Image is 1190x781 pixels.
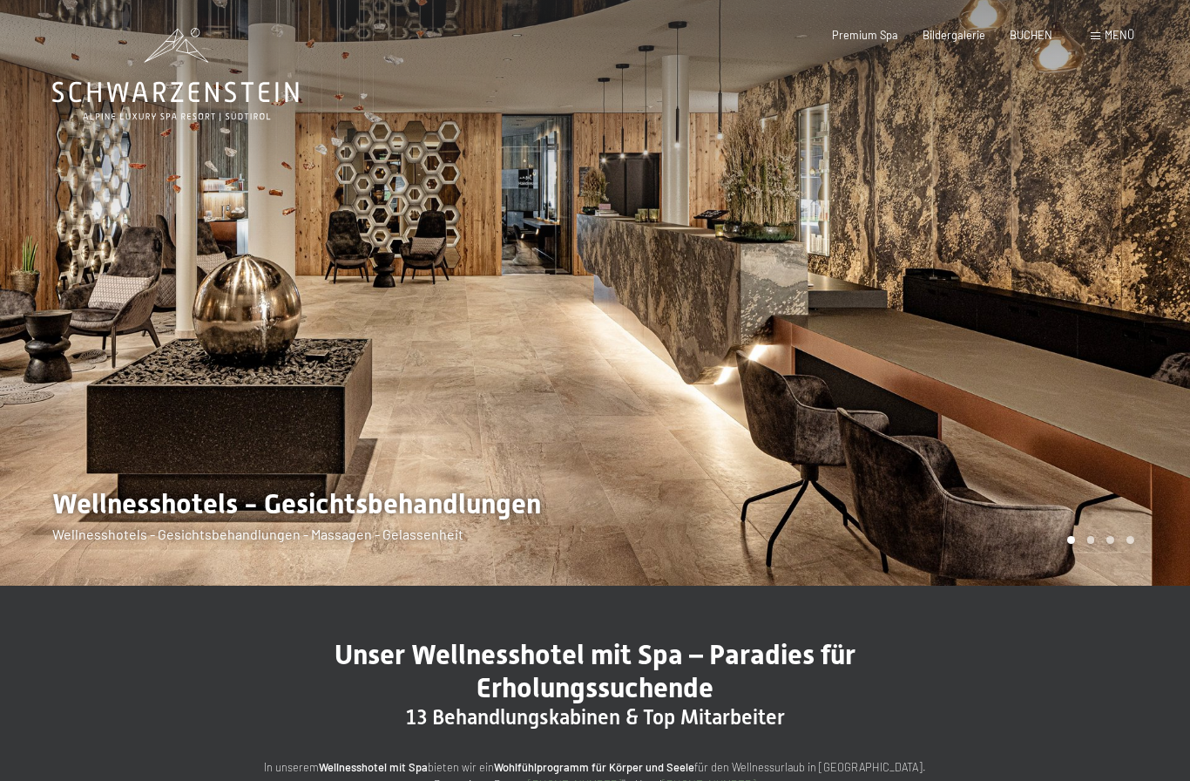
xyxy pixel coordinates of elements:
a: Premium Spa [832,28,898,42]
span: Unser Wellnesshotel mit Spa – Paradies für Erholungssuchende [335,638,855,704]
div: Carousel Page 1 (Current Slide) [1067,536,1075,544]
a: BUCHEN [1010,28,1052,42]
strong: Wellnesshotel mit Spa [319,760,428,774]
div: Carousel Page 2 [1087,536,1095,544]
a: Bildergalerie [923,28,985,42]
div: Carousel Page 3 [1106,536,1114,544]
strong: Wohlfühlprogramm für Körper und Seele [494,760,694,774]
div: Carousel Page 4 [1126,536,1134,544]
span: Menü [1105,28,1134,42]
div: Carousel Pagination [1061,536,1134,544]
span: 13 Behandlungskabinen & Top Mitarbeiter [406,705,785,730]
